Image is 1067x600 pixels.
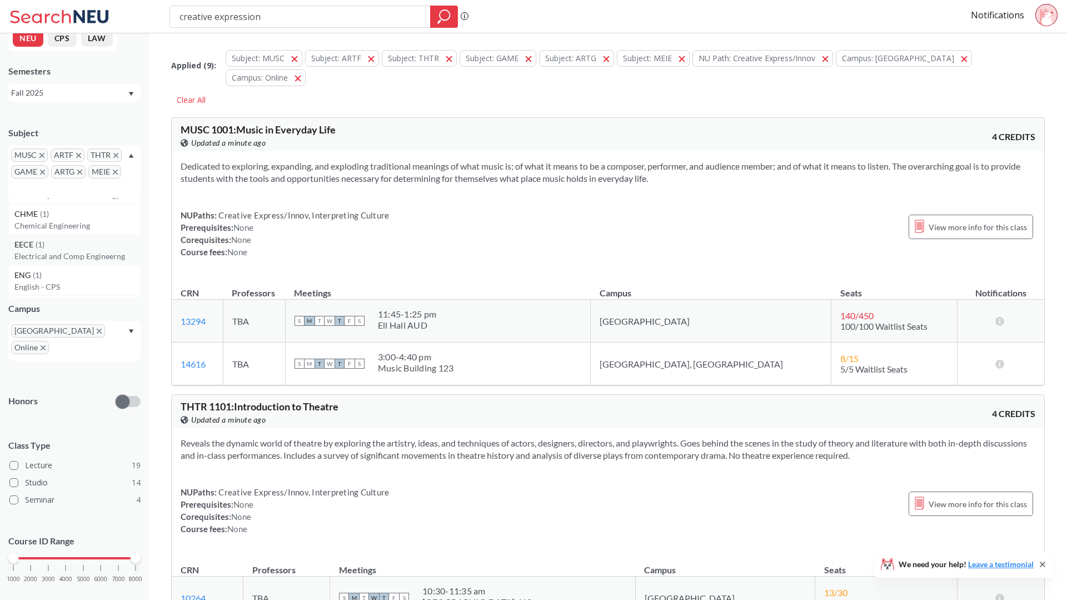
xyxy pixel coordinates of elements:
[129,576,142,582] span: 8000
[842,53,954,63] span: Campus: [GEOGRAPHIC_DATA]
[378,309,436,320] div: 11:45 - 1:25 pm
[226,70,306,86] button: Campus: Online
[128,153,134,158] svg: Dropdown arrow
[14,239,36,251] span: EECE
[97,329,102,334] svg: X to remove pill
[355,359,365,369] span: S
[178,7,422,26] input: Class, professor, course number, "phrase"
[232,72,288,83] span: Campus: Online
[836,50,972,67] button: Campus: [GEOGRAPHIC_DATA]
[840,364,908,374] span: 5/5 Waitlist Seats
[181,564,199,576] div: CRN
[311,53,361,63] span: Subject: ARTF
[233,499,253,509] span: None
[388,53,439,63] span: Subject: THTR
[191,414,266,426] span: Updated a minute ago
[957,276,1044,300] th: Notifications
[692,50,833,67] button: NU Path: Creative Express/Innov
[315,316,325,326] span: T
[437,9,451,24] svg: magnifying glass
[9,458,141,473] label: Lecture
[14,220,140,231] p: Chemical Engineering
[325,359,335,369] span: W
[41,345,46,350] svg: X to remove pill
[128,92,134,96] svg: Dropdown arrow
[14,269,33,281] span: ENG
[315,359,325,369] span: T
[591,300,831,343] td: [GEOGRAPHIC_DATA]
[14,281,140,292] p: English - CPS
[94,576,107,582] span: 6000
[968,559,1034,569] a: Leave a testimonial
[181,486,389,535] div: NUPaths: Prerequisites: Corequisites: Course fees:
[460,50,536,67] button: Subject: GAME
[11,324,105,338] span: [GEOGRAPHIC_DATA]X to remove pill
[227,247,247,257] span: None
[77,576,90,582] span: 5000
[39,153,44,158] svg: X to remove pill
[181,437,1035,462] section: Reveals the dynamic world of theatre by exploring the artistry, ideas, and techniques of actors, ...
[13,30,43,47] button: NEU
[992,131,1035,143] span: 4 CREDITS
[14,208,40,220] span: CHME
[7,576,20,582] span: 1000
[112,576,125,582] span: 7000
[635,553,815,577] th: Campus
[929,220,1027,234] span: View more info for this class
[191,137,266,149] span: Updated a minute ago
[345,316,355,326] span: F
[285,276,591,300] th: Meetings
[295,359,305,369] span: S
[217,487,389,497] span: Creative Express/Innov, Interpreting Culture
[14,251,140,262] p: Electrical and Comp Engineerng
[81,30,113,47] button: LAW
[11,341,49,354] span: OnlineX to remove pill
[378,363,454,374] div: Music Building 123
[181,209,389,258] div: NUPaths: Prerequisites: Corequisites: Course fees:
[466,53,518,63] span: Subject: GAME
[42,576,55,582] span: 3000
[51,148,84,162] span: ARTFX to remove pill
[231,235,251,245] span: None
[181,316,206,326] a: 13294
[243,553,330,577] th: Professors
[88,165,121,178] span: MEIEX to remove pill
[33,270,42,280] span: ( 1 )
[8,439,141,452] span: Class Type
[136,494,141,506] span: 4
[345,359,355,369] span: F
[24,576,37,582] span: 2000
[76,153,81,158] svg: X to remove pill
[295,316,305,326] span: S
[378,320,436,331] div: Ell Hall AUD
[171,59,216,72] span: Applied ( 9 ):
[899,561,1034,568] span: We need your help!
[128,329,134,334] svg: Dropdown arrow
[113,170,118,175] svg: X to remove pill
[223,343,285,385] td: TBA
[382,50,457,67] button: Subject: THTR
[591,276,831,300] th: Campus
[11,87,127,99] div: Fall 2025
[840,321,928,331] span: 100/100 Waitlist Seats
[815,553,958,577] th: Seats
[181,400,338,413] span: THTR 1101 : Introduction to Theatre
[992,408,1035,420] span: 4 CREDITS
[181,287,199,299] div: CRN
[40,170,45,175] svg: X to remove pill
[223,276,285,300] th: Professors
[831,276,957,300] th: Seats
[8,65,141,77] div: Semesters
[617,50,690,67] button: Subject: MEIE
[77,170,82,175] svg: X to remove pill
[217,210,389,220] span: Creative Express/Innov, Interpreting Culture
[232,53,285,63] span: Subject: MUSC
[335,359,345,369] span: T
[8,127,141,139] div: Subject
[378,351,454,363] div: 3:00 - 4:40 pm
[226,50,302,67] button: Subject: MUSC
[233,222,253,232] span: None
[181,359,206,369] a: 14616
[430,6,458,28] div: magnifying glass
[231,512,251,522] span: None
